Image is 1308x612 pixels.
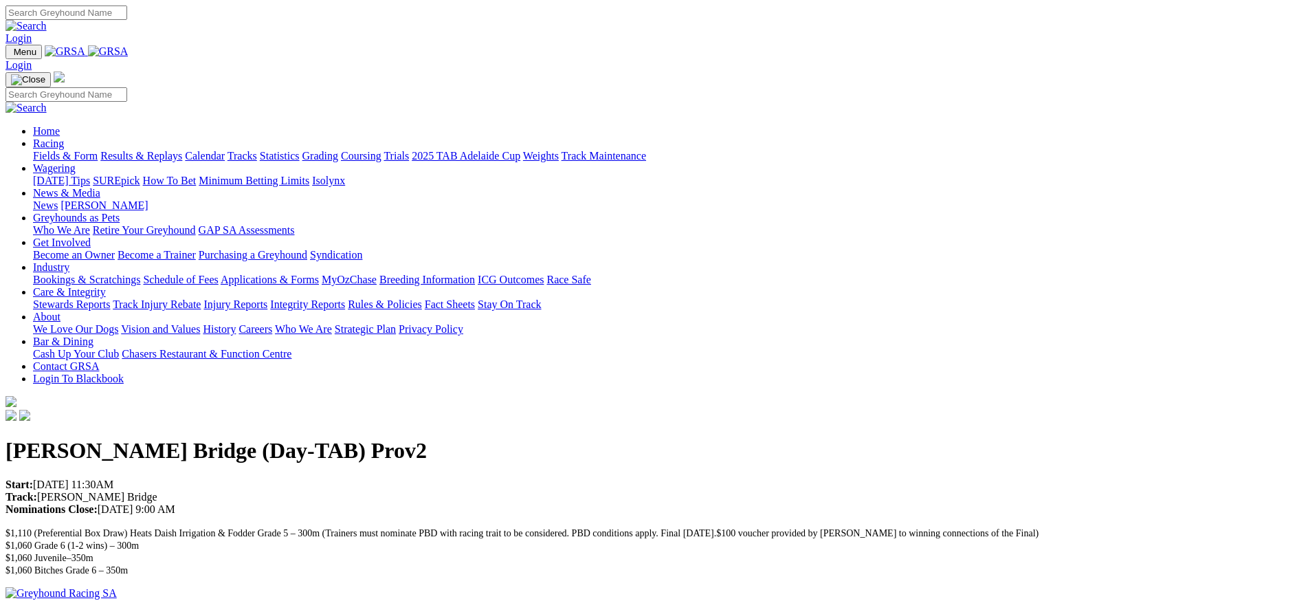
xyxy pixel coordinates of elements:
[384,150,409,162] a: Trials
[60,199,148,211] a: [PERSON_NAME]
[302,150,338,162] a: Grading
[33,224,1303,237] div: Greyhounds as Pets
[33,336,93,347] a: Bar & Dining
[33,175,90,186] a: [DATE] Tips
[33,237,91,248] a: Get Involved
[33,348,1303,360] div: Bar & Dining
[33,286,106,298] a: Care & Integrity
[5,6,127,20] input: Search
[33,298,1303,311] div: Care & Integrity
[5,528,1039,576] span: $1,110 (Preferential Box Draw) Heats Daish Irrigation & Fodder Grade 5 – 300m (Trainers must nomi...
[5,59,32,71] a: Login
[33,138,64,149] a: Racing
[341,150,381,162] a: Coursing
[33,175,1303,187] div: Wagering
[121,323,200,335] a: Vision and Values
[11,74,45,85] img: Close
[33,311,60,323] a: About
[5,32,32,44] a: Login
[19,410,30,421] img: twitter.svg
[5,491,37,503] strong: Track:
[14,47,36,57] span: Menu
[5,587,117,600] img: Greyhound Racing SA
[33,162,76,174] a: Wagering
[5,45,42,59] button: Toggle navigation
[33,249,115,261] a: Become an Owner
[348,298,422,310] a: Rules & Policies
[33,348,119,360] a: Cash Up Your Club
[310,249,362,261] a: Syndication
[5,479,1303,516] p: [DATE] 11:30AM [PERSON_NAME] Bridge [DATE] 9:00 AM
[5,20,47,32] img: Search
[5,410,16,421] img: facebook.svg
[425,298,475,310] a: Fact Sheets
[5,503,98,515] strong: Nominations Close:
[5,438,1303,463] h1: [PERSON_NAME] Bridge (Day-TAB) Prov2
[33,360,99,372] a: Contact GRSA
[228,150,257,162] a: Tracks
[5,102,47,114] img: Search
[33,199,1303,212] div: News & Media
[562,150,646,162] a: Track Maintenance
[5,87,127,102] input: Search
[33,274,1303,286] div: Industry
[412,150,520,162] a: 2025 TAB Adelaide Cup
[33,199,58,211] a: News
[100,150,182,162] a: Results & Replays
[33,125,60,137] a: Home
[399,323,463,335] a: Privacy Policy
[33,373,124,384] a: Login To Blackbook
[33,224,90,236] a: Who We Are
[546,274,590,285] a: Race Safe
[33,274,140,285] a: Bookings & Scratchings
[118,249,196,261] a: Become a Trainer
[221,274,319,285] a: Applications & Forms
[239,323,272,335] a: Careers
[478,298,541,310] a: Stay On Track
[335,323,396,335] a: Strategic Plan
[203,323,236,335] a: History
[33,150,98,162] a: Fields & Form
[33,323,118,335] a: We Love Our Dogs
[5,479,33,490] strong: Start:
[478,274,544,285] a: ICG Outcomes
[33,187,100,199] a: News & Media
[88,45,129,58] img: GRSA
[523,150,559,162] a: Weights
[275,323,332,335] a: Who We Are
[270,298,345,310] a: Integrity Reports
[379,274,475,285] a: Breeding Information
[33,323,1303,336] div: About
[33,150,1303,162] div: Racing
[33,212,120,223] a: Greyhounds as Pets
[93,175,140,186] a: SUREpick
[113,298,201,310] a: Track Injury Rebate
[33,249,1303,261] div: Get Involved
[322,274,377,285] a: MyOzChase
[185,150,225,162] a: Calendar
[260,150,300,162] a: Statistics
[45,45,85,58] img: GRSA
[312,175,345,186] a: Isolynx
[5,396,16,407] img: logo-grsa-white.png
[93,224,196,236] a: Retire Your Greyhound
[122,348,291,360] a: Chasers Restaurant & Function Centre
[33,261,69,273] a: Industry
[5,72,51,87] button: Toggle navigation
[33,298,110,310] a: Stewards Reports
[143,274,218,285] a: Schedule of Fees
[199,249,307,261] a: Purchasing a Greyhound
[143,175,197,186] a: How To Bet
[54,72,65,83] img: logo-grsa-white.png
[199,224,295,236] a: GAP SA Assessments
[199,175,309,186] a: Minimum Betting Limits
[203,298,267,310] a: Injury Reports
